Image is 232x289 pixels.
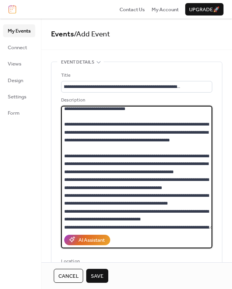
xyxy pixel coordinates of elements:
[78,236,105,244] div: AI Assistant
[61,58,94,66] span: Event details
[119,6,145,14] span: Contact Us
[3,41,35,53] a: Connect
[185,3,223,15] button: Upgrade🚀
[8,44,27,52] span: Connect
[3,24,35,37] a: My Events
[8,109,20,117] span: Form
[91,272,104,280] span: Save
[61,258,211,265] div: Location
[9,5,16,14] img: logo
[3,107,35,119] a: Form
[8,27,31,35] span: My Events
[64,235,110,245] button: AI Assistant
[189,6,220,14] span: Upgrade 🚀
[3,90,35,103] a: Settings
[152,5,179,13] a: My Account
[58,272,78,280] span: Cancel
[8,77,23,84] span: Design
[8,60,21,68] span: Views
[74,27,110,41] span: / Add Event
[54,269,83,283] button: Cancel
[61,72,211,79] div: Title
[119,5,145,13] a: Contact Us
[3,57,35,70] a: Views
[86,269,108,283] button: Save
[3,74,35,86] a: Design
[51,27,74,41] a: Events
[152,6,179,14] span: My Account
[8,93,26,101] span: Settings
[61,96,211,104] div: Description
